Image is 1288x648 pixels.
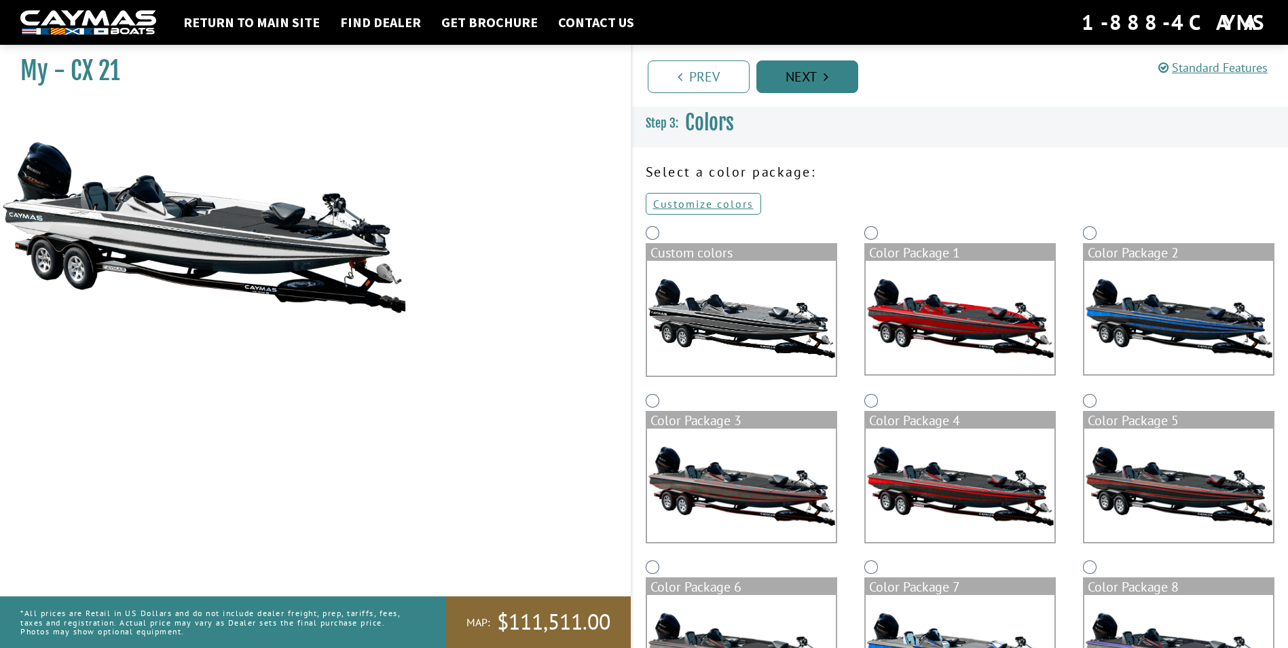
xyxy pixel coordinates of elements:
a: Return to main site [177,14,327,31]
a: Customize colors [646,193,761,215]
div: 1-888-4CAYMAS [1082,7,1268,37]
img: color_package_336.png [1084,429,1273,542]
div: Custom colors [647,245,836,261]
h1: My - CX 21 [20,56,597,86]
span: $111,511.00 [497,608,610,636]
span: MAP: [466,615,490,630]
a: Prev [648,60,750,93]
a: MAP:$111,511.00 [446,596,631,648]
div: Color Package 8 [1084,579,1273,595]
div: Color Package 7 [866,579,1054,595]
a: Next [756,60,858,93]
a: Get Brochure [435,14,545,31]
img: color_package_335.png [866,429,1054,542]
img: color_package_333.png [1084,261,1273,374]
p: Select a color package: [646,162,1275,182]
p: *All prices are Retail in US Dollars and do not include dealer freight, prep, tariffs, fees, taxe... [20,602,416,643]
img: cx-Base-Layer.png [647,261,836,376]
img: white-logo-c9c8dbefe5ff5ceceb0f0178aa75bf4bb51f6bca0971e226c86eb53dfe498488.png [20,10,156,35]
div: Color Package 6 [647,579,836,595]
div: Color Package 4 [866,412,1054,429]
div: Color Package 3 [647,412,836,429]
img: color_package_334.png [647,429,836,542]
img: color_package_332.png [866,261,1054,374]
a: Contact Us [551,14,641,31]
a: Standard Features [1158,60,1268,75]
div: Color Package 2 [1084,245,1273,261]
a: Find Dealer [333,14,428,31]
div: Color Package 5 [1084,412,1273,429]
div: Color Package 1 [866,245,1054,261]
